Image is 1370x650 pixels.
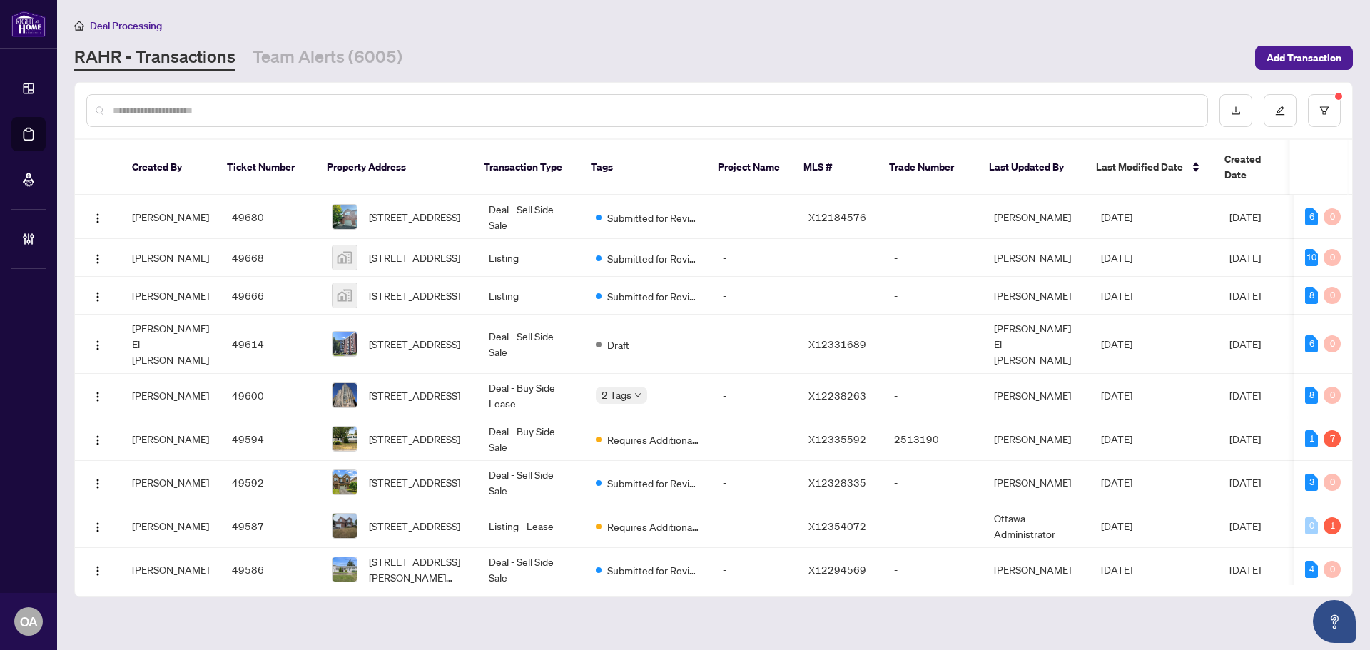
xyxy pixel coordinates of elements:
[1229,251,1261,264] span: [DATE]
[883,417,983,461] td: 2513190
[477,239,584,277] td: Listing
[983,195,1090,239] td: [PERSON_NAME]
[74,21,84,31] span: home
[132,519,209,532] span: [PERSON_NAME]
[602,387,631,403] span: 2 Tags
[711,277,797,315] td: -
[1229,563,1261,576] span: [DATE]
[472,140,579,195] th: Transaction Type
[1101,389,1132,402] span: [DATE]
[215,140,315,195] th: Ticket Number
[1101,289,1132,302] span: [DATE]
[1255,46,1353,70] button: Add Transaction
[1324,287,1341,304] div: 0
[1229,519,1261,532] span: [DATE]
[477,417,584,461] td: Deal - Buy Side Sale
[983,548,1090,591] td: [PERSON_NAME]
[1319,106,1329,116] span: filter
[86,332,109,355] button: Logo
[1305,517,1318,534] div: 0
[220,239,320,277] td: 49668
[132,389,209,402] span: [PERSON_NAME]
[983,239,1090,277] td: [PERSON_NAME]
[220,277,320,315] td: 49666
[808,210,866,223] span: X12184576
[983,277,1090,315] td: [PERSON_NAME]
[220,315,320,374] td: 49614
[711,548,797,591] td: -
[369,431,460,447] span: [STREET_ADDRESS]
[369,474,460,490] span: [STREET_ADDRESS]
[607,210,700,225] span: Submitted for Review
[883,239,983,277] td: -
[607,250,700,266] span: Submitted for Review
[883,315,983,374] td: -
[792,140,878,195] th: MLS #
[86,558,109,581] button: Logo
[711,504,797,548] td: -
[711,417,797,461] td: -
[333,283,357,308] img: thumbnail-img
[1305,287,1318,304] div: 8
[477,461,584,504] td: Deal - Sell Side Sale
[1324,474,1341,491] div: 0
[1096,159,1183,175] span: Last Modified Date
[978,140,1085,195] th: Last Updated By
[333,245,357,270] img: thumbnail-img
[92,340,103,351] img: Logo
[1101,251,1132,264] span: [DATE]
[1324,430,1341,447] div: 7
[1101,432,1132,445] span: [DATE]
[220,504,320,548] td: 49587
[607,519,700,534] span: Requires Additional Docs
[983,461,1090,504] td: [PERSON_NAME]
[132,432,209,445] span: [PERSON_NAME]
[220,417,320,461] td: 49594
[1231,106,1241,116] span: download
[92,565,103,577] img: Logo
[1324,249,1341,266] div: 0
[333,427,357,451] img: thumbnail-img
[1229,389,1261,402] span: [DATE]
[132,251,209,264] span: [PERSON_NAME]
[1305,335,1318,352] div: 6
[253,45,402,71] a: Team Alerts (6005)
[1229,337,1261,350] span: [DATE]
[86,427,109,450] button: Logo
[369,554,466,585] span: [STREET_ADDRESS][PERSON_NAME][PERSON_NAME]
[20,611,38,631] span: OA
[607,432,700,447] span: Requires Additional Docs
[1229,289,1261,302] span: [DATE]
[369,518,460,534] span: [STREET_ADDRESS]
[86,246,109,269] button: Logo
[808,519,866,532] span: X12354072
[1267,46,1341,69] span: Add Transaction
[607,475,700,491] span: Submitted for Review
[369,336,460,352] span: [STREET_ADDRESS]
[1219,94,1252,127] button: download
[86,384,109,407] button: Logo
[711,239,797,277] td: -
[883,504,983,548] td: -
[132,563,209,576] span: [PERSON_NAME]
[1101,563,1132,576] span: [DATE]
[477,277,584,315] td: Listing
[579,140,706,195] th: Tags
[883,277,983,315] td: -
[711,315,797,374] td: -
[1229,432,1261,445] span: [DATE]
[1224,151,1284,183] span: Created Date
[86,514,109,537] button: Logo
[883,548,983,591] td: -
[333,470,357,494] img: thumbnail-img
[92,291,103,303] img: Logo
[983,315,1090,374] td: [PERSON_NAME] El-[PERSON_NAME]
[1324,561,1341,578] div: 0
[1229,210,1261,223] span: [DATE]
[333,332,357,356] img: thumbnail-img
[1101,337,1132,350] span: [DATE]
[477,548,584,591] td: Deal - Sell Side Sale
[1305,474,1318,491] div: 3
[883,374,983,417] td: -
[86,471,109,494] button: Logo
